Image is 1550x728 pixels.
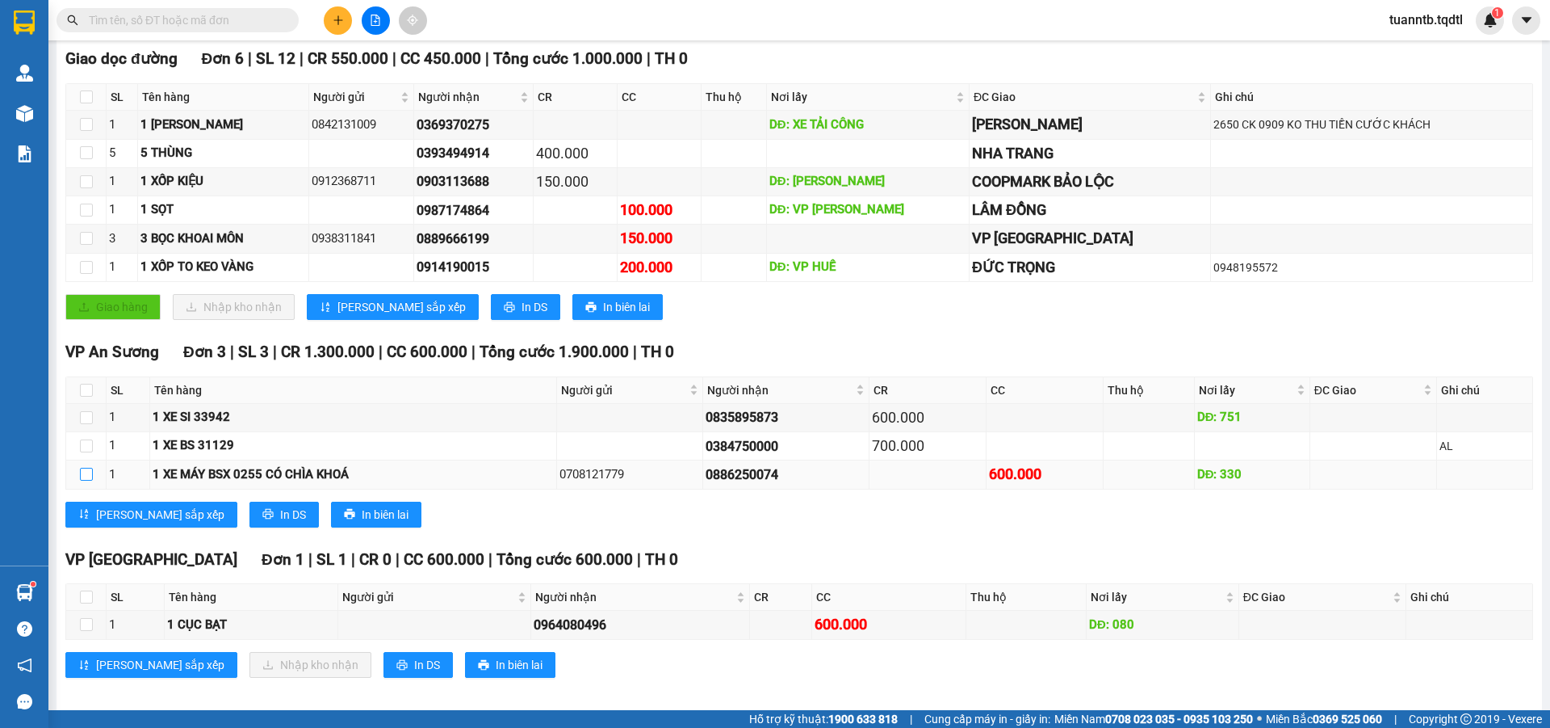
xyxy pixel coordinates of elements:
[313,88,397,106] span: Người gửi
[417,171,530,191] div: 0903113688
[706,407,865,427] div: 0835895873
[109,229,135,249] div: 3
[89,11,279,29] input: Tìm tên, số ĐT hoặc mã đơn
[262,508,274,521] span: printer
[379,343,383,361] span: |
[414,656,440,674] span: In DS
[256,49,295,68] span: SL 12
[65,343,159,361] span: VP An Sương
[706,465,865,485] div: 0886250074
[230,343,234,361] span: |
[522,298,547,316] span: In DS
[1199,381,1293,399] span: Nơi lấy
[769,116,966,135] div: DĐ: XE TẢI CÔNG
[620,256,698,279] div: 200.000
[109,465,147,485] div: 1
[645,550,678,569] span: TH 0
[769,258,966,277] div: DĐ: VP HUẾ
[333,15,344,26] span: plus
[417,143,530,163] div: 0393494914
[150,377,557,404] th: Tên hàng
[300,49,304,68] span: |
[974,88,1194,106] span: ĐC Giao
[281,343,375,361] span: CR 1.300.000
[308,550,312,569] span: |
[972,142,1208,165] div: NHA TRANG
[1460,713,1472,725] span: copyright
[202,49,245,68] span: Đơn 6
[620,199,698,221] div: 100.000
[769,200,966,220] div: DĐ: VP [PERSON_NAME]
[1439,437,1530,455] div: AL
[337,298,466,316] span: [PERSON_NAME] sắp xếp
[869,377,987,404] th: CR
[633,343,637,361] span: |
[1483,13,1498,27] img: icon-new-feature
[396,659,408,672] span: printer
[399,6,427,35] button: aim
[815,613,963,636] div: 600.000
[1519,13,1534,27] span: caret-down
[78,659,90,672] span: sort-ascending
[65,652,237,678] button: sort-ascending[PERSON_NAME] sắp xếp
[109,258,135,277] div: 1
[478,659,489,672] span: printer
[972,199,1208,221] div: LÂM ĐỒNG
[96,506,224,524] span: [PERSON_NAME] sắp xếp
[16,105,33,122] img: warehouse-icon
[153,408,554,427] div: 1 XE SI 33942
[320,301,331,314] span: sort-ascending
[109,116,135,135] div: 1
[647,49,651,68] span: |
[107,84,138,111] th: SL
[307,294,479,320] button: sort-ascending[PERSON_NAME] sắp xếp
[16,145,33,162] img: solution-icon
[238,343,269,361] span: SL 3
[924,710,1050,728] span: Cung cấp máy in - giấy in:
[465,652,555,678] button: printerIn biên lai
[14,11,35,35] img: logo-vxr
[618,84,702,111] th: CC
[707,381,852,399] span: Người nhận
[404,550,484,569] span: CC 600.000
[641,343,674,361] span: TH 0
[828,713,898,726] strong: 1900 633 818
[1213,116,1530,133] div: 2650 CK 0909 KO THU TIỀN CƯỚC KHÁCH
[400,49,481,68] span: CC 450.000
[96,656,224,674] span: [PERSON_NAME] sắp xếp
[153,465,554,485] div: 1 XE MÁY BSX 0255 CÓ CHÌA KHOÁ
[1243,588,1390,606] span: ĐC Giao
[370,15,381,26] span: file-add
[1314,381,1420,399] span: ĐC Giao
[496,550,633,569] span: Tổng cước 600.000
[280,506,306,524] span: In DS
[561,381,686,399] span: Người gửi
[1492,7,1503,19] sup: 1
[392,49,396,68] span: |
[1257,716,1262,722] span: ⚪️
[488,550,492,569] span: |
[109,436,147,456] div: 1
[1197,465,1307,485] div: DĐ: 330
[1054,710,1253,728] span: Miền Nam
[910,710,912,728] span: |
[1104,377,1195,404] th: Thu hộ
[249,652,371,678] button: downloadNhập kho nhận
[1197,408,1307,427] div: DĐ: 751
[1105,713,1253,726] strong: 0708 023 035 - 0935 103 250
[344,508,355,521] span: printer
[872,406,983,429] div: 600.000
[1437,377,1533,404] th: Ghi chú
[1213,259,1530,276] div: 0948195572
[387,343,467,361] span: CC 600.000
[107,377,150,404] th: SL
[65,294,161,320] button: uploadGiao hàng
[637,550,641,569] span: |
[1091,588,1222,606] span: Nơi lấy
[1266,710,1382,728] span: Miền Bắc
[585,301,597,314] span: printer
[972,227,1208,250] div: VP [GEOGRAPHIC_DATA]
[972,256,1208,279] div: ĐỨC TRỌNG
[31,582,36,587] sup: 1
[603,298,650,316] span: In biên lai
